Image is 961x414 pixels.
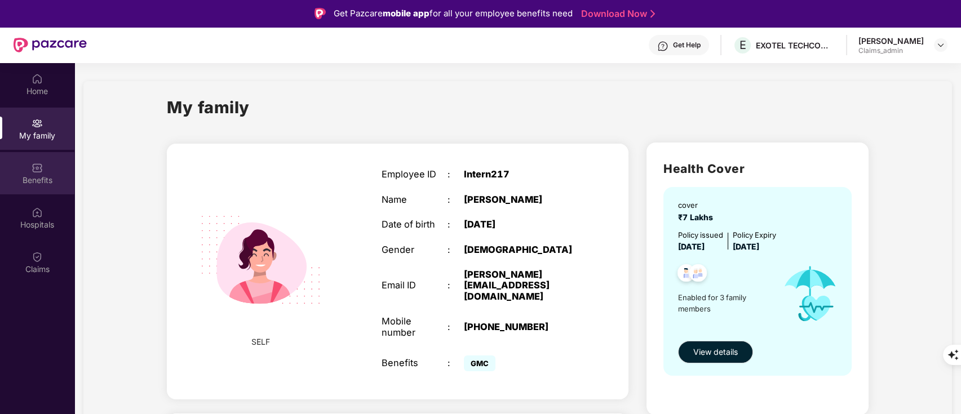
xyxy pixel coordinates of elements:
[382,316,447,338] div: Mobile number
[382,219,447,230] div: Date of birth
[185,184,336,336] img: svg+xml;base64,PHN2ZyB4bWxucz0iaHR0cDovL3d3dy53My5vcmcvMjAwMC9zdmciIHdpZHRoPSIyMjQiIGhlaWdodD0iMT...
[464,169,579,180] div: Intern217
[464,244,579,255] div: [DEMOGRAPHIC_DATA]
[650,8,655,20] img: Stroke
[672,261,700,288] img: svg+xml;base64,PHN2ZyB4bWxucz0iaHR0cDovL3d3dy53My5vcmcvMjAwMC9zdmciIHdpZHRoPSI0OC45NDMiIGhlaWdodD...
[663,159,851,178] h2: Health Cover
[32,118,43,129] img: svg+xml;base64,PHN2ZyB3aWR0aD0iMjAiIGhlaWdodD0iMjAiIHZpZXdCb3g9IjAgMCAyMCAyMCIgZmlsbD0ibm9uZSIgeG...
[657,41,668,52] img: svg+xml;base64,PHN2ZyBpZD0iSGVscC0zMngzMiIgeG1sbnM9Imh0dHA6Ly93d3cudzMub3JnLzIwMDAvc3ZnIiB3aWR0aD...
[448,358,464,368] div: :
[251,336,270,348] span: SELF
[936,41,945,50] img: svg+xml;base64,PHN2ZyBpZD0iRHJvcGRvd24tMzJ4MzIiIHhtbG5zPSJodHRwOi8vd3d3LnczLm9yZy8yMDAwL3N2ZyIgd2...
[858,46,924,55] div: Claims_admin
[382,194,447,205] div: Name
[858,35,924,46] div: [PERSON_NAME]
[739,38,746,52] span: E
[382,244,447,255] div: Gender
[678,242,705,251] span: [DATE]
[383,8,429,19] strong: mobile app
[382,169,447,180] div: Employee ID
[334,7,573,20] div: Get Pazcare for all your employee benefits need
[448,280,464,291] div: :
[581,8,652,20] a: Download Now
[464,322,579,332] div: [PHONE_NUMBER]
[448,169,464,180] div: :
[448,219,464,230] div: :
[678,212,718,222] span: ₹7 Lakhs
[382,358,447,368] div: Benefits
[673,41,701,50] div: Get Help
[733,229,776,241] div: Policy Expiry
[448,322,464,332] div: :
[693,346,738,358] span: View details
[14,38,87,52] img: New Pazcare Logo
[678,341,753,363] button: View details
[733,242,759,251] span: [DATE]
[32,251,43,262] img: svg+xml;base64,PHN2ZyBpZD0iQ2xhaW0iIHhtbG5zPSJodHRwOi8vd3d3LnczLm9yZy8yMDAwL3N2ZyIgd2lkdGg9IjIwIi...
[678,199,718,211] div: cover
[448,244,464,255] div: :
[382,280,447,291] div: Email ID
[167,95,250,120] h1: My family
[684,261,712,288] img: svg+xml;base64,PHN2ZyB4bWxucz0iaHR0cDovL3d3dy53My5vcmcvMjAwMC9zdmciIHdpZHRoPSI0OC45NDMiIGhlaWdodD...
[32,162,43,173] img: svg+xml;base64,PHN2ZyBpZD0iQmVuZWZpdHMiIHhtbG5zPSJodHRwOi8vd3d3LnczLm9yZy8yMDAwL3N2ZyIgd2lkdGg9Ij...
[315,8,326,19] img: Logo
[678,292,772,315] span: Enabled for 3 family members
[464,355,495,371] span: GMC
[32,207,43,218] img: svg+xml;base64,PHN2ZyBpZD0iSG9zcGl0YWxzIiB4bWxucz0iaHR0cDovL3d3dy53My5vcmcvMjAwMC9zdmciIHdpZHRoPS...
[464,219,579,230] div: [DATE]
[464,194,579,205] div: [PERSON_NAME]
[772,253,849,335] img: icon
[678,229,723,241] div: Policy issued
[756,40,835,51] div: EXOTEL TECHCOM PRIVATE LIMITED
[32,73,43,84] img: svg+xml;base64,PHN2ZyBpZD0iSG9tZSIgeG1sbnM9Imh0dHA6Ly93d3cudzMub3JnLzIwMDAvc3ZnIiB3aWR0aD0iMjAiIG...
[464,269,579,302] div: [PERSON_NAME][EMAIL_ADDRESS][DOMAIN_NAME]
[448,194,464,205] div: :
